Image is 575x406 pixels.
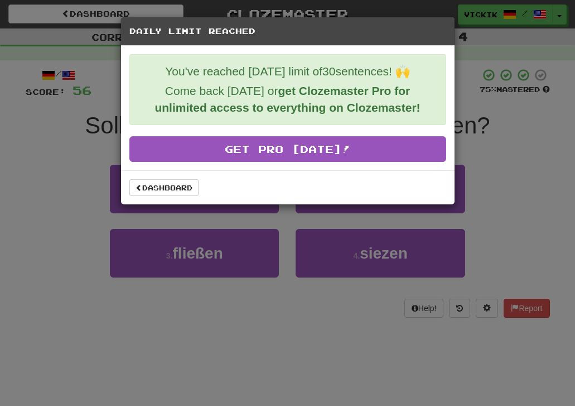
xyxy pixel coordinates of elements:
p: Come back [DATE] or [138,83,437,116]
strong: get Clozemaster Pro for unlimited access to everything on Clozemaster! [154,84,420,114]
h5: Daily Limit Reached [129,26,446,37]
a: Dashboard [129,179,199,196]
p: You've reached [DATE] limit of 30 sentences! 🙌 [138,63,437,80]
a: Get Pro [DATE]! [129,136,446,162]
